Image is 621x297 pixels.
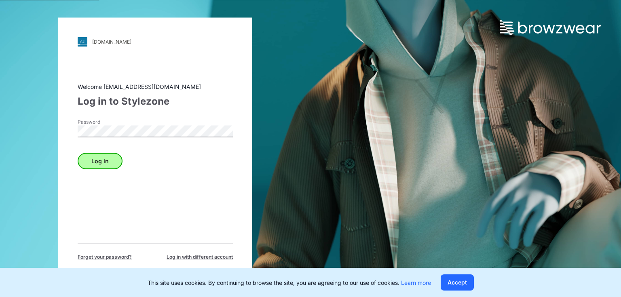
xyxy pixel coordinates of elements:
span: Forget your password? [78,253,132,260]
div: [DOMAIN_NAME] [92,39,131,45]
label: Password [78,118,134,125]
p: This site uses cookies. By continuing to browse the site, you are agreeing to our use of cookies. [148,278,431,287]
button: Log in [78,153,123,169]
span: Log in with different account [167,253,233,260]
a: [DOMAIN_NAME] [78,37,233,46]
div: Log in to Stylezone [78,94,233,108]
img: svg+xml;base64,PHN2ZyB3aWR0aD0iMjgiIGhlaWdodD0iMjgiIHZpZXdCb3g9IjAgMCAyOCAyOCIgZmlsbD0ibm9uZSIgeG... [78,37,87,46]
a: Learn more [401,279,431,286]
button: Accept [441,274,474,291]
div: Welcome [EMAIL_ADDRESS][DOMAIN_NAME] [78,82,233,91]
img: browzwear-logo.73288ffb.svg [500,20,601,35]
